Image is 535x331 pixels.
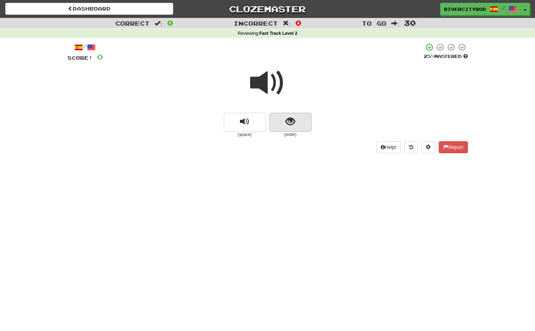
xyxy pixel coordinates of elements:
div: Mastered [424,53,468,60]
button: Report [439,141,468,153]
span: rivercityrod [444,6,486,12]
span: 30 [404,19,416,27]
span: 25 % [424,53,434,59]
span: : [283,20,291,26]
button: Round history (alt+y) [404,141,418,153]
span: : [155,20,162,26]
div: / [67,43,103,52]
span: To go [362,20,386,27]
span: 0 [295,19,301,27]
span: Correct [115,20,150,27]
a: rivercityrod / [440,3,521,15]
span: Score: [67,55,93,61]
a: Dashboard [5,3,173,15]
small: (space) [224,132,266,138]
a: Clozemaster [184,3,352,15]
small: (enter) [269,132,312,138]
span: / [502,6,505,11]
strong: Fast Track Level 2 [259,31,298,36]
button: show sentence [269,113,312,132]
span: 0 [167,19,173,27]
button: Help! [376,141,401,153]
span: 0 [97,52,103,61]
span: : [391,20,399,26]
button: replay audio [224,113,266,132]
span: Incorrect [234,20,278,27]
